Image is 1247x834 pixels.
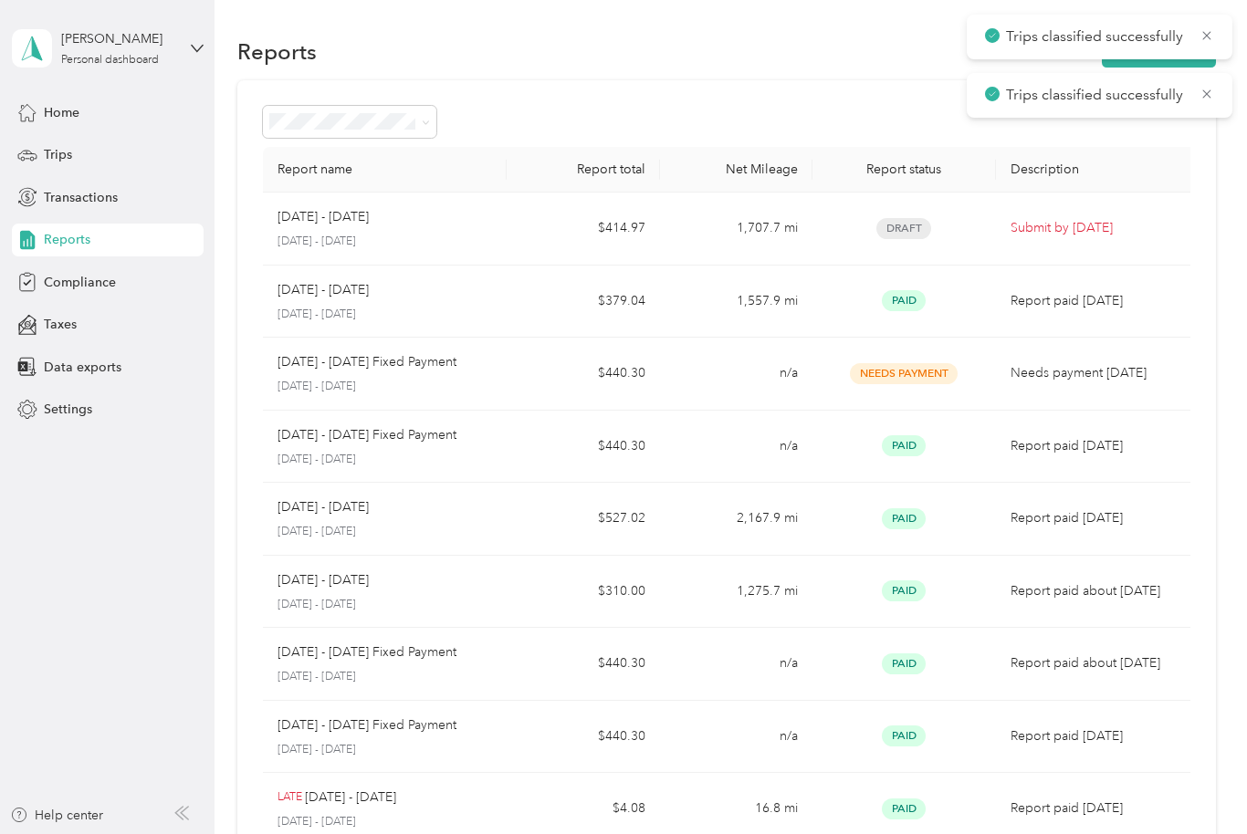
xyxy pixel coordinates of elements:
td: $440.30 [507,701,659,774]
span: Draft [876,218,931,239]
td: n/a [660,411,812,484]
p: Report paid [DATE] [1011,726,1185,746]
td: 1,557.9 mi [660,266,812,339]
td: $440.30 [507,628,659,701]
button: Help center [10,806,103,825]
p: [DATE] - [DATE] [278,742,493,758]
p: Report paid [DATE] [1011,291,1185,311]
span: Reports [44,230,90,249]
td: 2,167.9 mi [660,483,812,556]
p: [DATE] - [DATE] [278,814,493,830]
td: n/a [660,701,812,774]
p: [DATE] - [DATE] Fixed Payment [278,425,456,445]
p: [DATE] - [DATE] [278,234,493,250]
span: Paid [882,725,926,746]
th: Description [996,147,1200,193]
p: [DATE] - [DATE] [278,452,493,468]
span: Paid [882,580,926,601]
p: [DATE] - [DATE] Fixed Payment [278,642,456,662]
td: n/a [660,628,812,701]
span: Paid [882,508,926,529]
p: Report paid [DATE] [1011,798,1185,818]
p: [DATE] - [DATE] [278,280,369,300]
p: [DATE] - [DATE] [278,597,493,613]
span: Paid [882,798,926,819]
p: [DATE] - [DATE] [305,787,396,808]
td: $310.00 [507,556,659,629]
p: Trips classified successfully [1006,84,1187,107]
p: [DATE] - [DATE] Fixed Payment [278,715,456,735]
td: $527.02 [507,483,659,556]
p: [DATE] - [DATE] [278,307,493,323]
p: [DATE] - [DATE] [278,570,369,590]
td: $414.97 [507,193,659,266]
span: Trips [44,145,72,164]
p: Report paid about [DATE] [1011,581,1185,601]
iframe: Everlance-gr Chat Button Frame [1145,732,1247,834]
p: [DATE] - [DATE] [278,207,369,227]
th: Report total [507,147,659,193]
span: Transactions [44,188,118,207]
p: Trips classified successfully [1006,26,1187,48]
span: Paid [882,653,926,674]
td: $440.30 [507,411,659,484]
p: LATE [278,789,302,806]
p: [DATE] - [DATE] [278,524,493,540]
span: Compliance [44,273,116,292]
span: Paid [882,290,926,311]
div: [PERSON_NAME] [61,29,175,48]
td: 1,707.7 mi [660,193,812,266]
p: Needs payment [DATE] [1011,363,1185,383]
p: [DATE] - [DATE] [278,379,493,395]
span: Paid [882,435,926,456]
p: [DATE] - [DATE] Fixed Payment [278,352,456,372]
h1: Reports [237,42,317,61]
p: Report paid [DATE] [1011,436,1185,456]
div: Report status [827,162,981,177]
p: Report paid [DATE] [1011,508,1185,528]
span: Settings [44,400,92,419]
td: $379.04 [507,266,659,339]
p: Submit by [DATE] [1011,218,1185,238]
div: Personal dashboard [61,55,159,66]
td: $440.30 [507,338,659,411]
span: Data exports [44,358,121,377]
td: n/a [660,338,812,411]
p: [DATE] - [DATE] [278,497,369,517]
span: Home [44,103,79,122]
p: Report paid about [DATE] [1011,653,1185,673]
span: Taxes [44,315,77,334]
th: Net Mileage [660,147,812,193]
p: [DATE] - [DATE] [278,669,493,685]
th: Report name [263,147,508,193]
span: Needs Payment [850,363,958,384]
td: 1,275.7 mi [660,556,812,629]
